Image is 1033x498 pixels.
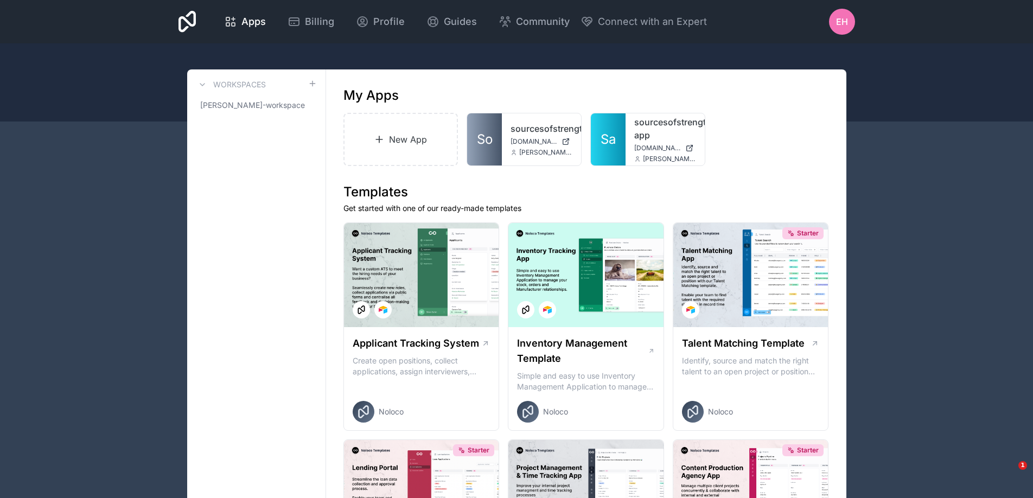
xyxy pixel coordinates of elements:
[517,371,655,392] p: Simple and easy to use Inventory Management Application to manage your stock, orders and Manufact...
[241,14,266,29] span: Apps
[686,305,695,314] img: Airtable Logo
[516,14,570,29] span: Community
[591,113,626,165] a: Sa
[996,461,1022,487] iframe: Intercom live chat
[379,406,404,417] span: Noloco
[200,100,305,111] span: [PERSON_NAME]-workspace
[279,10,343,34] a: Billing
[444,14,477,29] span: Guides
[353,336,479,351] h1: Applicant Tracking System
[343,183,829,201] h1: Templates
[511,122,572,135] a: sourcesofstrength
[601,131,616,148] span: Sa
[1018,461,1027,470] span: 1
[519,148,572,157] span: [PERSON_NAME][EMAIL_ADDRESS][DOMAIN_NAME]
[418,10,486,34] a: Guides
[682,355,820,377] p: Identify, source and match the right talent to an open project or position with our Talent Matchi...
[634,144,681,152] span: [DOMAIN_NAME]
[215,10,275,34] a: Apps
[598,14,707,29] span: Connect with an Expert
[347,10,413,34] a: Profile
[468,446,489,455] span: Starter
[343,113,458,166] a: New App
[379,305,387,314] img: Airtable Logo
[213,79,266,90] h3: Workspaces
[343,203,829,214] p: Get started with one of our ready-made templates
[196,95,317,115] a: [PERSON_NAME]-workspace
[511,137,572,146] a: [DOMAIN_NAME]
[353,355,490,377] p: Create open positions, collect applications, assign interviewers, centralise candidate feedback a...
[467,113,502,165] a: So
[490,10,578,34] a: Community
[797,446,819,455] span: Starter
[581,14,707,29] button: Connect with an Expert
[797,229,819,238] span: Starter
[634,144,696,152] a: [DOMAIN_NAME]
[511,137,557,146] span: [DOMAIN_NAME]
[708,406,733,417] span: Noloco
[543,305,552,314] img: Airtable Logo
[643,155,696,163] span: [PERSON_NAME][EMAIL_ADDRESS][DOMAIN_NAME]
[196,78,266,91] a: Workspaces
[543,406,568,417] span: Noloco
[477,131,493,148] span: So
[373,14,405,29] span: Profile
[517,336,647,366] h1: Inventory Management Template
[634,116,696,142] a: sourcesofstrength-app
[305,14,334,29] span: Billing
[343,87,399,104] h1: My Apps
[836,15,848,28] span: EH
[682,336,805,351] h1: Talent Matching Template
